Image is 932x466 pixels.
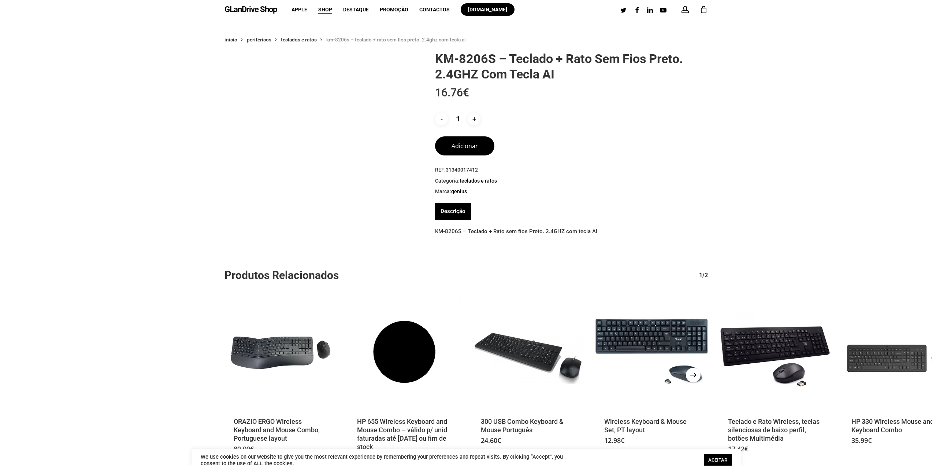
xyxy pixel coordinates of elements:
[419,7,450,12] a: Contactos
[604,417,699,435] a: Wireless Keyboard & Mouse Set, PT layout
[481,436,501,445] bdi: 24.60
[461,7,515,12] a: [DOMAIN_NAME]
[851,436,872,445] bdi: 35.99
[247,36,271,43] a: Periféricos
[719,296,832,408] a: Teclado e Rato Wireless, teclas silenciosas de baixo perfil, botões Multimédia
[449,113,466,125] input: Product quantity
[348,296,461,408] img: Placeholder
[704,454,732,466] a: ACEITAR
[686,368,701,382] button: Next
[343,7,369,12] a: Destaque
[745,444,748,453] span: €
[435,177,708,185] span: Categoria:
[326,37,466,43] span: KM-8206S – Teclado + Rato sem fios Preto. 2.4GHZ com tecla AI
[472,296,584,408] a: 300 USB Combo Keyboard & Mouse Português
[463,86,469,99] span: €
[446,167,478,173] span: 31340017412
[451,188,467,195] a: Genius
[435,188,708,195] span: Marca:
[348,296,461,408] a: HP 655 Wireless Keyboard and Mouse Combo - válido p/ unid faturadas até 31 de outubro ou fim de s...
[380,7,408,12] a: Promoção
[435,113,448,125] input: -
[604,436,624,445] bdi: 12.98
[435,86,469,99] bdi: 16.76
[357,417,452,452] a: HP 655 Wireless Keyboard and Mouse Combo – válido p/ unid faturadas até [DATE] ou fim de stock
[435,166,708,174] span: REF:
[435,136,494,155] button: Adicionar
[621,436,624,445] span: €
[224,296,337,408] img: Placeholder
[468,7,507,12] span: [DOMAIN_NAME]
[292,7,307,12] a: Apple
[868,436,872,445] span: €
[224,36,237,43] a: Início
[728,417,823,443] h2: Teclado e Rato Wireless, teclas silenciosas de baixo perfil, botões Multimédia
[728,444,748,453] bdi: 17.42
[497,436,501,445] span: €
[468,113,480,125] input: +
[224,5,277,14] a: GLanDrive Shop
[234,444,254,453] bdi: 80.00
[692,268,708,283] div: 1/2
[318,7,332,12] a: Shop
[435,225,708,237] p: KM-8206S – Teclado + Rato sem fios Preto. 2.4GHZ com tecla AI
[481,417,575,435] a: 300 USB Combo Keyboard & Mouse Português
[595,296,708,408] a: Wireless Keyboard & Mouse Set, PT layout
[234,417,328,443] a: ORAZIO ERGO Wireless Keyboard and Mouse Combo, Portuguese layout
[441,203,465,220] a: Descrição
[595,296,708,408] img: Placeholder
[281,36,317,43] a: Teclados e Ratos
[224,268,713,283] h2: Produtos Relacionados
[435,51,708,82] h1: KM-8206S – Teclado + Rato sem fios Preto. 2.4GHZ com tecla AI
[719,296,832,408] img: Placeholder
[224,296,337,408] a: ORAZIO ERGO Wireless Keyboard and Mouse Combo, Portuguese layout
[472,296,584,408] img: Placeholder
[460,177,497,184] a: Teclados e Ratos
[250,444,254,453] span: €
